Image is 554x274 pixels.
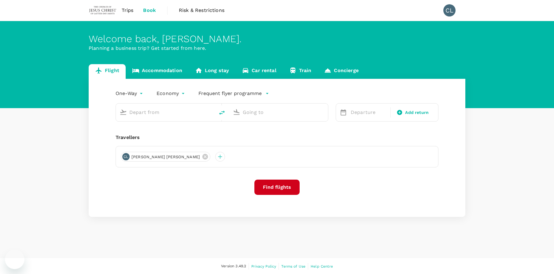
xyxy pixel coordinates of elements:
[243,108,315,117] input: Going to
[281,264,305,269] span: Terms of Use
[189,64,235,79] a: Long stay
[198,90,262,97] p: Frequent flyer programme
[143,7,156,14] span: Book
[221,263,246,269] span: Version 3.49.2
[251,264,276,269] span: Privacy Policy
[116,134,438,141] div: Travellers
[179,7,224,14] span: Risk & Restrictions
[121,152,210,162] div: CL[PERSON_NAME] [PERSON_NAME]
[443,4,456,16] div: CL
[311,263,333,270] a: Help Centre
[198,90,269,97] button: Frequent flyer programme
[5,250,24,269] iframe: Button to launch messaging window
[157,89,186,98] div: Economy
[89,33,465,45] div: Welcome back , [PERSON_NAME] .
[122,153,130,160] div: CL
[324,111,325,113] button: Open
[126,64,189,79] a: Accommodation
[210,111,212,113] button: Open
[89,4,117,17] img: The Malaysian Church of Jesus Christ of Latter-day Saints
[89,45,465,52] p: Planning a business trip? Get started from here.
[318,64,365,79] a: Concierge
[122,7,134,14] span: Trips
[254,180,300,195] button: Find flights
[116,89,144,98] div: One-Way
[405,109,429,116] span: Add return
[128,154,204,160] span: [PERSON_NAME] [PERSON_NAME]
[351,109,387,116] p: Departure
[215,105,229,120] button: delete
[129,108,202,117] input: Depart from
[251,263,276,270] a: Privacy Policy
[281,263,305,270] a: Terms of Use
[89,64,126,79] a: Flight
[311,264,333,269] span: Help Centre
[283,64,318,79] a: Train
[235,64,283,79] a: Car rental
